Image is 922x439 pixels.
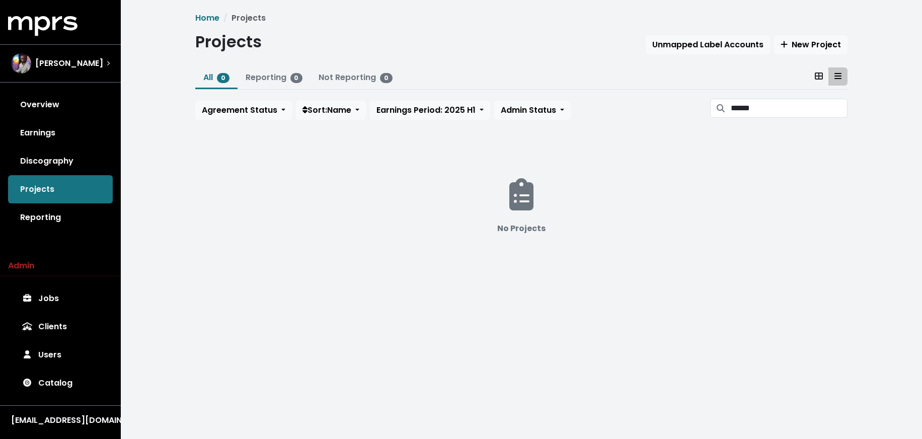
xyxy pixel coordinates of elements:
span: 0 [380,73,393,83]
a: Catalog [8,369,113,397]
span: 0 [290,73,303,83]
a: mprs logo [8,20,78,31]
a: Reporting [8,203,113,232]
b: No Projects [497,223,546,234]
button: Agreement Status [195,101,292,120]
button: New Project [774,35,848,54]
button: Admin Status [494,101,571,120]
a: Clients [8,313,113,341]
span: 0 [217,73,229,83]
span: Earnings Period: 2025 H1 [376,104,476,116]
div: [EMAIL_ADDRESS][DOMAIN_NAME] [11,414,110,426]
img: The selected account / producer [11,53,31,74]
span: Sort: Name [302,104,351,116]
span: Admin Status [501,104,556,116]
svg: Card View [815,72,823,80]
a: Jobs [8,284,113,313]
a: Reporting0 [246,71,303,83]
svg: Table View [834,72,841,80]
a: Earnings [8,119,113,147]
li: Projects [219,12,266,24]
span: [PERSON_NAME] [35,57,103,69]
button: Unmapped Label Accounts [646,35,770,54]
button: Earnings Period: 2025 H1 [370,101,490,120]
a: Users [8,341,113,369]
a: Home [195,12,219,24]
h1: Projects [195,32,262,51]
a: Not Reporting0 [319,71,393,83]
button: Sort:Name [296,101,366,120]
span: New Project [781,39,841,50]
span: Unmapped Label Accounts [652,39,763,50]
nav: breadcrumb [195,12,848,24]
a: All0 [203,71,229,83]
span: Agreement Status [202,104,277,116]
a: Overview [8,91,113,119]
input: Search projects [731,99,848,118]
button: [EMAIL_ADDRESS][DOMAIN_NAME] [8,414,113,427]
a: Discography [8,147,113,175]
